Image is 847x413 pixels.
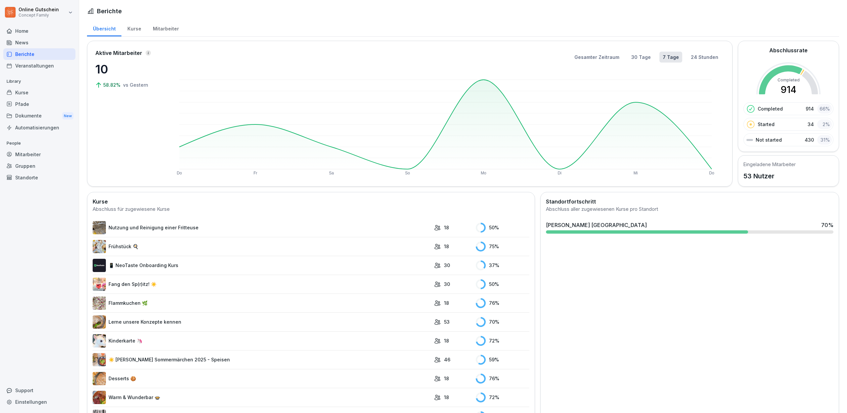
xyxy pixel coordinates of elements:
text: Mo [481,171,486,175]
p: Not started [756,136,782,143]
div: 50 % [476,223,529,233]
div: News [3,37,75,48]
a: Einstellungen [3,396,75,408]
a: Kinderkarte 🦄 [93,334,431,347]
p: 18 [444,394,449,401]
div: 31 % [817,135,832,145]
p: 30 [444,281,450,288]
p: 30 [444,262,450,269]
text: Do [709,171,714,175]
div: 72 % [476,392,529,402]
div: 72 % [476,336,529,346]
p: Online Gutschein [19,7,59,13]
div: New [62,112,73,120]
text: Mi [634,171,638,175]
text: Di [558,171,561,175]
div: 2 % [817,119,832,129]
p: 53 Nutzer [743,171,796,181]
p: 18 [444,243,449,250]
a: DokumenteNew [3,110,75,122]
a: Lerne unsere Konzepte kennen [93,315,431,329]
div: 70 % [821,221,833,229]
p: Aktive Mitarbeiter [95,49,142,57]
div: 66 % [817,104,832,114]
div: [PERSON_NAME] [GEOGRAPHIC_DATA] [546,221,647,229]
p: 58.82% [103,81,122,88]
h1: Berichte [97,7,122,16]
text: Do [177,171,182,175]
a: 📱 NeoTaste Onboarding Kurs [93,259,431,272]
img: lisxt29zix8d85hqugm5p1kp.png [93,278,106,291]
p: 18 [444,299,449,306]
a: ☀️ [PERSON_NAME] Sommermärchen 2025 - Speisen [93,353,431,366]
a: [PERSON_NAME] [GEOGRAPHIC_DATA]70% [543,218,836,236]
button: 24 Stunden [688,52,722,63]
div: Berichte [3,48,75,60]
a: Automatisierungen [3,122,75,133]
h5: Eingeladene Mitarbeiter [743,161,796,168]
a: Warm & Wunderbar 🍲 [93,391,431,404]
img: ypa7uvgezun3840uzme8lu5g.png [93,372,106,385]
a: Home [3,25,75,37]
p: 18 [444,337,449,344]
p: 18 [444,375,449,382]
img: ssvnl9aim273pmzdbnjk7g2q.png [93,315,106,329]
div: 75 % [476,242,529,252]
p: vs Gestern [123,81,148,88]
div: Support [3,385,75,396]
text: Sa [329,171,334,175]
p: 53 [444,318,450,325]
p: 18 [444,224,449,231]
button: Gesamter Zeitraum [571,52,623,63]
p: Library [3,76,75,87]
div: 37 % [476,260,529,270]
div: Standorte [3,172,75,183]
img: b2msvuojt3s6egexuweix326.png [93,221,106,234]
div: 76 % [476,374,529,384]
a: Flammkuchen 🌿 [93,297,431,310]
p: 430 [805,136,814,143]
a: Veranstaltungen [3,60,75,71]
img: vxey3jhup7ci568mo7dyx3an.png [93,353,106,366]
h2: Kurse [93,198,529,206]
p: 914 [806,105,814,112]
div: Dokumente [3,110,75,122]
a: Nutzung und Reinigung einer Fritteuse [93,221,431,234]
a: Übersicht [87,20,121,36]
div: 70 % [476,317,529,327]
p: Concept Family [19,13,59,18]
text: So [405,171,410,175]
img: jb643umo8xb48cipqni77y3i.png [93,297,106,310]
p: 46 [444,356,450,363]
div: Abschluss aller zugewiesenen Kurse pro Standort [546,206,833,213]
p: Started [758,121,775,128]
div: 59 % [476,355,529,365]
img: nz9oegdbj46qsvptz36hr4g3.png [93,391,106,404]
a: Mitarbeiter [3,149,75,160]
img: hnpnnr9tv292r80l0gdrnijs.png [93,334,106,347]
a: Pfade [3,98,75,110]
a: Fang den Sp(r)itz! ☀️ [93,278,431,291]
h2: Standortfortschritt [546,198,833,206]
button: 30 Tage [628,52,654,63]
a: Desserts 🍪 [93,372,431,385]
h2: Abschlussrate [769,46,808,54]
a: Mitarbeiter [147,20,185,36]
div: Abschluss für zugewiesene Kurse [93,206,529,213]
a: Gruppen [3,160,75,172]
a: Kurse [3,87,75,98]
p: 34 [808,121,814,128]
div: 50 % [476,279,529,289]
a: Kurse [121,20,147,36]
p: People [3,138,75,149]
